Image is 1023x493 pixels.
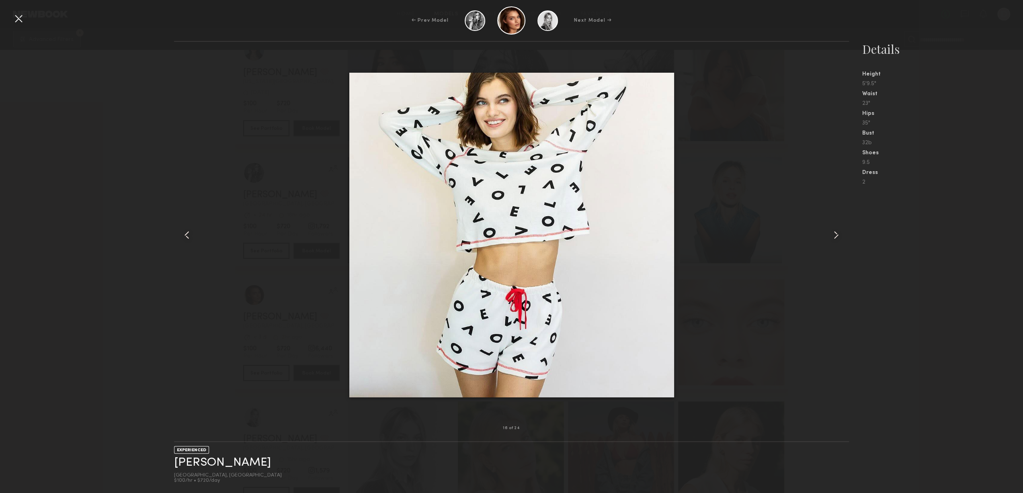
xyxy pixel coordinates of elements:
[174,473,282,478] div: [GEOGRAPHIC_DATA], [GEOGRAPHIC_DATA]
[862,72,1023,77] div: Height
[174,456,271,469] a: [PERSON_NAME]
[862,150,1023,156] div: Shoes
[862,101,1023,106] div: 23"
[174,446,209,454] div: EXPERIENCED
[412,17,449,24] div: ← Prev Model
[862,160,1023,166] div: 9.5
[174,478,282,483] div: $100/hr • $720/day
[862,121,1023,126] div: 35"
[862,81,1023,87] div: 5'9.5"
[862,111,1023,117] div: Hips
[862,91,1023,97] div: Waist
[574,17,611,24] div: Next Model →
[862,140,1023,146] div: 32b
[503,426,520,430] div: 16 of 24
[862,41,1023,57] div: Details
[862,170,1023,176] div: Dress
[862,180,1023,185] div: 2
[862,131,1023,136] div: Bust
